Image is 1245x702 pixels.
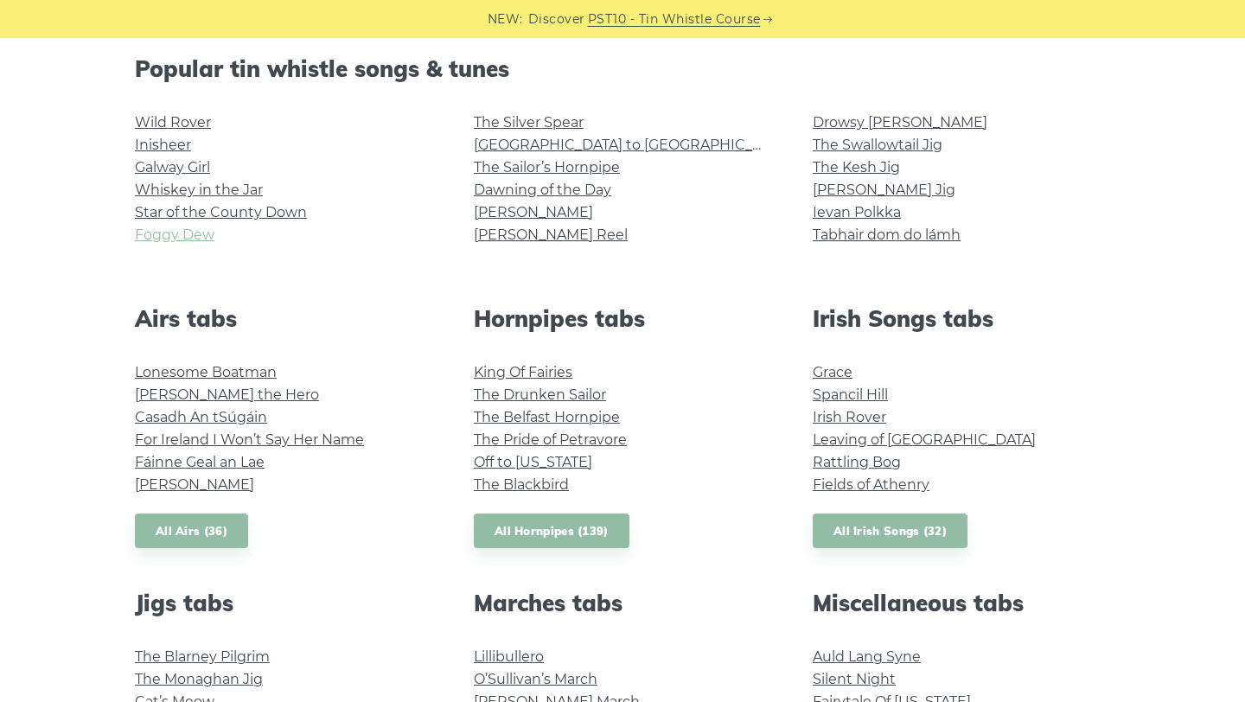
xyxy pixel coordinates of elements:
[474,182,611,198] a: Dawning of the Day
[135,227,214,243] a: Foggy Dew
[135,671,263,687] a: The Monaghan Jig
[135,182,263,198] a: Whiskey in the Jar
[813,159,900,175] a: The Kesh Jig
[813,364,852,380] a: Grace
[474,671,597,687] a: O’Sullivan’s March
[474,476,569,493] a: The Blackbird
[474,305,771,332] h2: Hornpipes tabs
[813,514,967,549] a: All Irish Songs (32)
[474,409,620,425] a: The Belfast Hornpipe
[528,10,585,29] span: Discover
[135,55,1110,82] h2: Popular tin whistle songs & tunes
[813,648,921,665] a: Auld Lang Syne
[813,182,955,198] a: [PERSON_NAME] Jig
[813,431,1036,448] a: Leaving of [GEOGRAPHIC_DATA]
[813,227,961,243] a: Tabhair dom do lámh
[474,137,793,153] a: [GEOGRAPHIC_DATA] to [GEOGRAPHIC_DATA]
[813,590,1110,616] h2: Miscellaneous tabs
[813,305,1110,332] h2: Irish Songs tabs
[813,671,896,687] a: Silent Night
[474,204,593,220] a: [PERSON_NAME]
[474,159,620,175] a: The Sailor’s Hornpipe
[135,137,191,153] a: Inisheer
[813,386,888,403] a: Spancil Hill
[474,590,771,616] h2: Marches tabs
[474,648,544,665] a: Lillibullero
[135,431,364,448] a: For Ireland I Won’t Say Her Name
[135,305,432,332] h2: Airs tabs
[474,431,627,448] a: The Pride of Petravore
[588,10,761,29] a: PST10 - Tin Whistle Course
[813,114,987,131] a: Drowsy [PERSON_NAME]
[135,514,248,549] a: All Airs (36)
[474,386,606,403] a: The Drunken Sailor
[813,476,929,493] a: Fields of Athenry
[135,114,211,131] a: Wild Rover
[135,386,319,403] a: [PERSON_NAME] the Hero
[135,159,210,175] a: Galway Girl
[135,590,432,616] h2: Jigs tabs
[813,204,901,220] a: Ievan Polkka
[474,227,628,243] a: [PERSON_NAME] Reel
[135,364,277,380] a: Lonesome Boatman
[474,114,584,131] a: The Silver Spear
[813,409,886,425] a: Irish Rover
[488,10,523,29] span: NEW:
[135,204,307,220] a: Star of the County Down
[474,364,572,380] a: King Of Fairies
[135,648,270,665] a: The Blarney Pilgrim
[813,454,901,470] a: Rattling Bog
[474,514,629,549] a: All Hornpipes (139)
[813,137,942,153] a: The Swallowtail Jig
[135,409,267,425] a: Casadh An tSúgáin
[474,454,592,470] a: Off to [US_STATE]
[135,476,254,493] a: [PERSON_NAME]
[135,454,265,470] a: Fáinne Geal an Lae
